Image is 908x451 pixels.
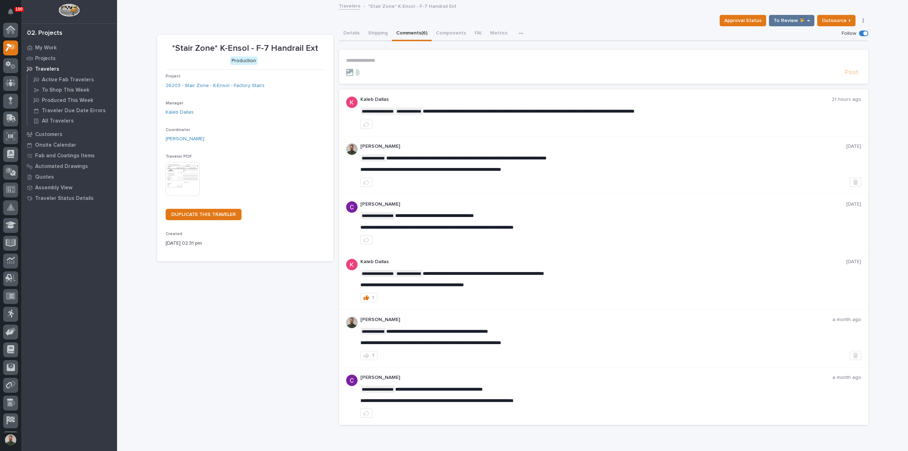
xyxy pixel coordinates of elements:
[27,75,117,85] a: Active Fab Travelers
[35,45,57,51] p: My Work
[35,185,72,191] p: Assembly View
[171,212,236,217] span: DUPLICATE THIS TRAVELER
[59,4,79,17] img: Workspace Logo
[346,97,358,108] img: ACg8ocJFQJZtOpq0mXhEl6L5cbQXDkmdPAf0fdoBPnlMfqfX=s96-c
[360,235,372,244] button: like this post
[368,2,456,10] p: *Stair Zone* K-Ensol - F-7 Handrail Ext
[166,240,325,247] p: [DATE] 02:31 pm
[346,259,358,270] img: ACg8ocJFQJZtOpq0mXhEl6L5cbQXDkmdPAf0fdoBPnlMfqfX=s96-c
[27,105,117,115] a: Traveler Due Date Errors
[166,74,181,78] span: Project
[35,55,56,62] p: Projects
[360,293,377,302] button: 1
[360,120,372,129] button: like this post
[842,31,856,37] p: Follow
[16,7,23,12] p: 100
[166,128,190,132] span: Coordinator
[346,317,358,328] img: AATXAJw4slNr5ea0WduZQVIpKGhdapBAGQ9xVsOeEvl5=s96-c
[346,143,358,155] img: AATXAJw4slNr5ea0WduZQVIpKGhdapBAGQ9xVsOeEvl5=s96-c
[360,201,846,207] p: [PERSON_NAME]
[846,259,861,265] p: [DATE]
[166,209,242,220] a: DUPLICATE THIS TRAVELER
[42,87,89,93] p: To Shop This Week
[3,433,18,447] button: users-avatar
[35,131,62,138] p: Customers
[360,143,846,150] p: [PERSON_NAME]
[842,69,861,77] button: Post
[832,97,861,103] p: 21 hours ago
[166,135,204,143] a: [PERSON_NAME]
[166,82,265,89] a: 26203 - Stair Zone - K-Ensol - Factory Stairs
[35,153,95,159] p: Fab and Coatings Items
[372,295,374,300] div: 1
[360,375,832,381] p: [PERSON_NAME]
[166,232,182,236] span: Created
[3,4,18,19] button: Notifications
[27,85,117,95] a: To Shop This Week
[166,101,183,105] span: Manager
[360,408,372,418] button: like this post
[27,116,117,126] a: All Travelers
[850,351,861,360] button: Delete post
[35,163,88,170] p: Automated Drawings
[166,43,325,54] p: *Stair Zone* K-Ensol - F-7 Handrail Ext
[9,9,18,20] div: Notifications100
[832,317,861,323] p: a month ago
[166,109,194,116] a: Kaleb Dallas
[372,353,374,358] div: 1
[392,26,432,41] button: Comments (6)
[432,26,470,41] button: Components
[35,195,94,202] p: Traveler Status Details
[21,172,117,182] a: Quotes
[339,26,364,41] button: Details
[360,259,846,265] p: Kaleb Dallas
[845,69,858,77] span: Post
[21,193,117,203] a: Traveler Status Details
[339,1,360,10] a: Travelers
[769,15,814,26] button: To Review 👨‍🏭 →
[21,129,117,140] a: Customers
[21,182,117,193] a: Assembly View
[21,150,117,161] a: Fab and Coatings Items
[35,66,59,72] p: Travelers
[832,375,861,381] p: a month ago
[230,56,258,65] div: Production
[21,140,117,150] a: Onsite Calendar
[21,53,117,64] a: Projects
[486,26,512,41] button: Metrics
[42,118,74,124] p: All Travelers
[360,351,377,360] button: 1
[42,97,93,104] p: Produced This Week
[346,375,358,386] img: AItbvmm9XFGwq9MR7ZO9lVE1d7-1VhVxQizPsTd1Fh95=s96-c
[774,16,810,25] span: To Review 👨‍🏭 →
[846,201,861,207] p: [DATE]
[846,143,861,150] p: [DATE]
[470,26,486,41] button: FAI
[35,174,54,180] p: Quotes
[42,108,106,114] p: Traveler Due Date Errors
[27,29,62,37] div: 02. Projects
[360,317,832,323] p: [PERSON_NAME]
[21,64,117,74] a: Travelers
[35,142,76,148] p: Onsite Calendar
[364,26,392,41] button: Shipping
[720,15,766,26] button: Approval Status
[360,97,832,103] p: Kaleb Dallas
[346,201,358,213] img: AItbvmm9XFGwq9MR7ZO9lVE1d7-1VhVxQizPsTd1Fh95=s96-c
[166,154,192,159] span: Traveler PDF
[27,95,117,105] a: Produced This Week
[724,16,762,25] span: Approval Status
[822,16,851,25] span: Outsource ↑
[42,77,94,83] p: Active Fab Travelers
[360,178,372,187] button: like this post
[21,42,117,53] a: My Work
[817,15,856,26] button: Outsource ↑
[850,178,861,187] button: Delete post
[21,161,117,172] a: Automated Drawings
